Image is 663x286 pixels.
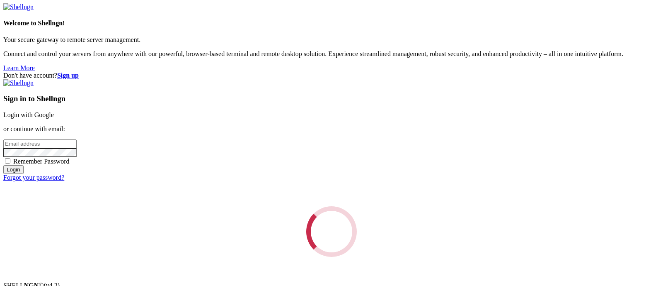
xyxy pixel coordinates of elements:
[3,79,34,87] img: Shellngn
[3,3,34,11] img: Shellngn
[3,72,660,79] div: Don't have account?
[3,125,660,133] p: or continue with email:
[57,72,79,79] a: Sign up
[3,50,660,58] p: Connect and control your servers from anywhere with our powerful, browser-based terminal and remo...
[306,206,357,257] div: Loading...
[3,20,660,27] h4: Welcome to Shellngn!
[3,94,660,103] h3: Sign in to Shellngn
[3,64,35,71] a: Learn More
[5,158,10,164] input: Remember Password
[3,111,54,118] a: Login with Google
[3,174,64,181] a: Forgot your password?
[3,165,24,174] input: Login
[13,158,70,165] span: Remember Password
[3,36,660,44] p: Your secure gateway to remote server management.
[3,139,77,148] input: Email address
